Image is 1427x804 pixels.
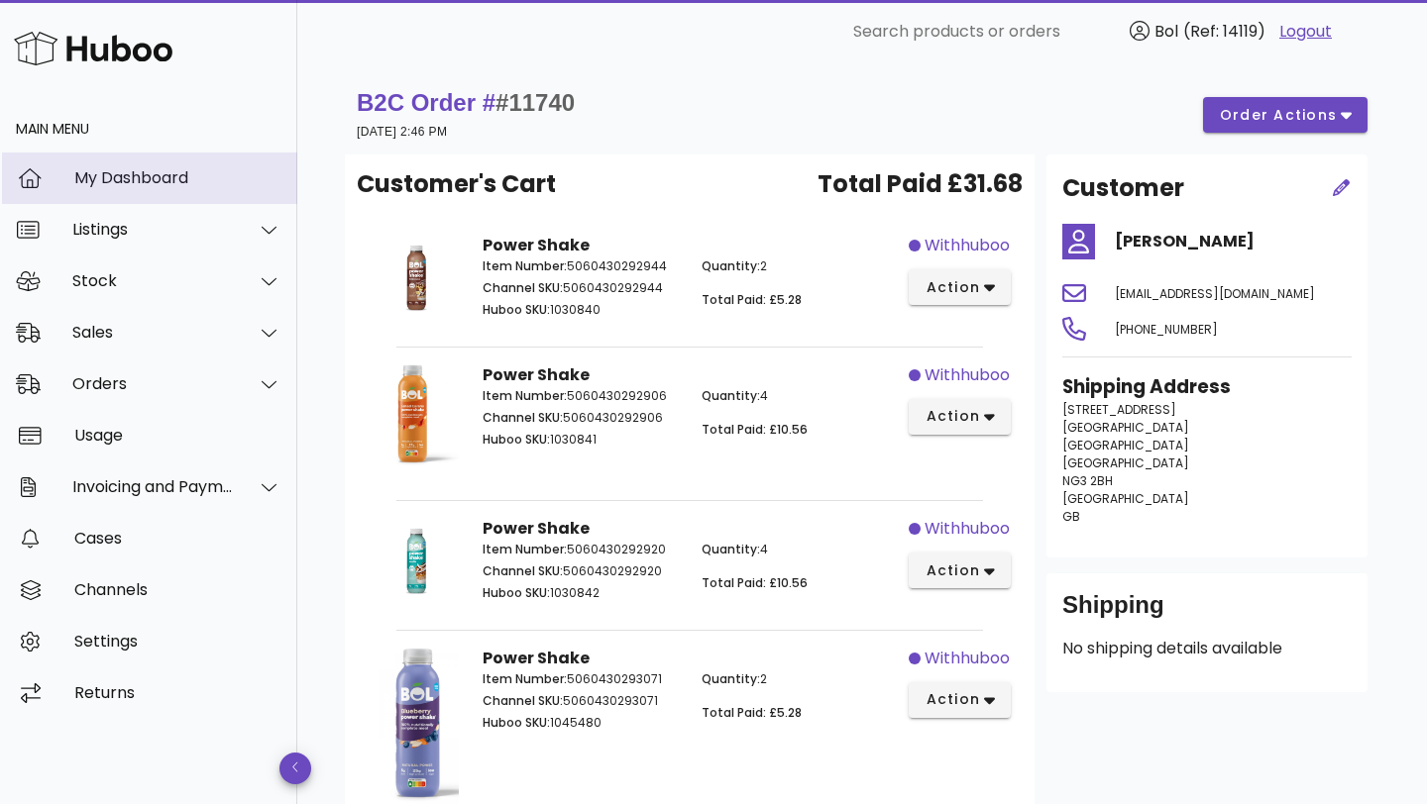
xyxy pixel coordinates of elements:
[925,689,980,710] span: action
[925,560,980,581] span: action
[1062,170,1184,206] h2: Customer
[1203,97,1368,133] button: order actions
[483,387,678,405] p: 5060430292906
[1062,419,1189,436] span: [GEOGRAPHIC_DATA]
[702,257,760,274] span: Quantity:
[925,517,1010,541] span: withhuboo
[702,541,897,558] p: 4
[74,529,281,548] div: Cases
[74,168,281,187] div: My Dashboard
[72,220,234,239] div: Listings
[702,387,897,405] p: 4
[74,580,281,599] div: Channels
[483,234,590,256] strong: Power Shake
[483,279,563,296] span: Channel SKU:
[373,647,459,804] img: Product Image
[483,670,567,687] span: Item Number:
[483,714,678,732] p: 1045480
[1062,437,1189,453] span: [GEOGRAPHIC_DATA]
[357,166,556,202] span: Customer's Cart
[483,517,590,540] strong: Power Shake
[74,683,281,702] div: Returns
[702,574,808,591] span: Total Paid: £10.56
[74,632,281,651] div: Settings
[702,421,808,438] span: Total Paid: £10.56
[357,89,575,116] strong: B2C Order #
[483,714,550,731] span: Huboo SKU:
[483,562,678,580] p: 5060430292920
[1062,490,1189,507] span: [GEOGRAPHIC_DATA]
[909,269,1011,305] button: action
[373,234,459,320] img: Product Image
[702,257,897,275] p: 2
[925,363,1010,387] span: withhuboo
[1115,321,1218,338] span: [PHONE_NUMBER]
[1115,230,1352,253] h4: [PERSON_NAME]
[72,271,234,290] div: Stock
[483,670,678,688] p: 5060430293071
[483,301,678,319] p: 1030840
[925,277,980,298] span: action
[925,647,1010,670] span: withhuboo
[909,553,1011,588] button: action
[483,257,678,275] p: 5060430292944
[72,323,234,342] div: Sales
[74,426,281,445] div: Usage
[483,257,567,274] span: Item Number:
[483,279,678,297] p: 5060430292944
[1183,20,1265,43] span: (Ref: 14119)
[818,166,1023,202] span: Total Paid £31.68
[1062,454,1189,471] span: [GEOGRAPHIC_DATA]
[483,584,678,602] p: 1030842
[495,89,575,116] span: #11740
[702,387,760,404] span: Quantity:
[1062,373,1352,401] h3: Shipping Address
[14,27,172,69] img: Huboo Logo
[702,541,760,557] span: Quantity:
[72,374,234,393] div: Orders
[483,409,563,426] span: Channel SKU:
[702,291,802,308] span: Total Paid: £5.28
[925,234,1010,257] span: withhuboo
[1115,285,1315,302] span: [EMAIL_ADDRESS][DOMAIN_NAME]
[483,562,563,579] span: Channel SKU:
[1279,20,1332,44] a: Logout
[483,387,567,404] span: Item Number:
[702,670,897,688] p: 2
[373,517,459,603] img: Product Image
[483,363,590,386] strong: Power Shake
[483,301,550,318] span: Huboo SKU:
[1062,637,1352,660] p: No shipping details available
[1219,105,1338,126] span: order actions
[1062,472,1113,489] span: NG3 2BH
[925,406,980,427] span: action
[483,541,678,558] p: 5060430292920
[483,409,678,427] p: 5060430292906
[483,584,550,601] span: Huboo SKU:
[373,363,459,474] img: Product Image
[483,431,550,448] span: Huboo SKU:
[1062,401,1176,418] span: [STREET_ADDRESS]
[702,670,760,687] span: Quantity:
[909,399,1011,435] button: action
[1154,20,1178,43] span: Bol
[72,477,234,496] div: Invoicing and Payments
[909,682,1011,718] button: action
[483,647,590,669] strong: Power Shake
[1062,589,1352,637] div: Shipping
[483,692,678,710] p: 5060430293071
[483,692,563,709] span: Channel SKU:
[357,125,447,139] small: [DATE] 2:46 PM
[1062,508,1080,525] span: GB
[702,704,802,721] span: Total Paid: £5.28
[483,541,567,557] span: Item Number:
[483,431,678,449] p: 1030841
